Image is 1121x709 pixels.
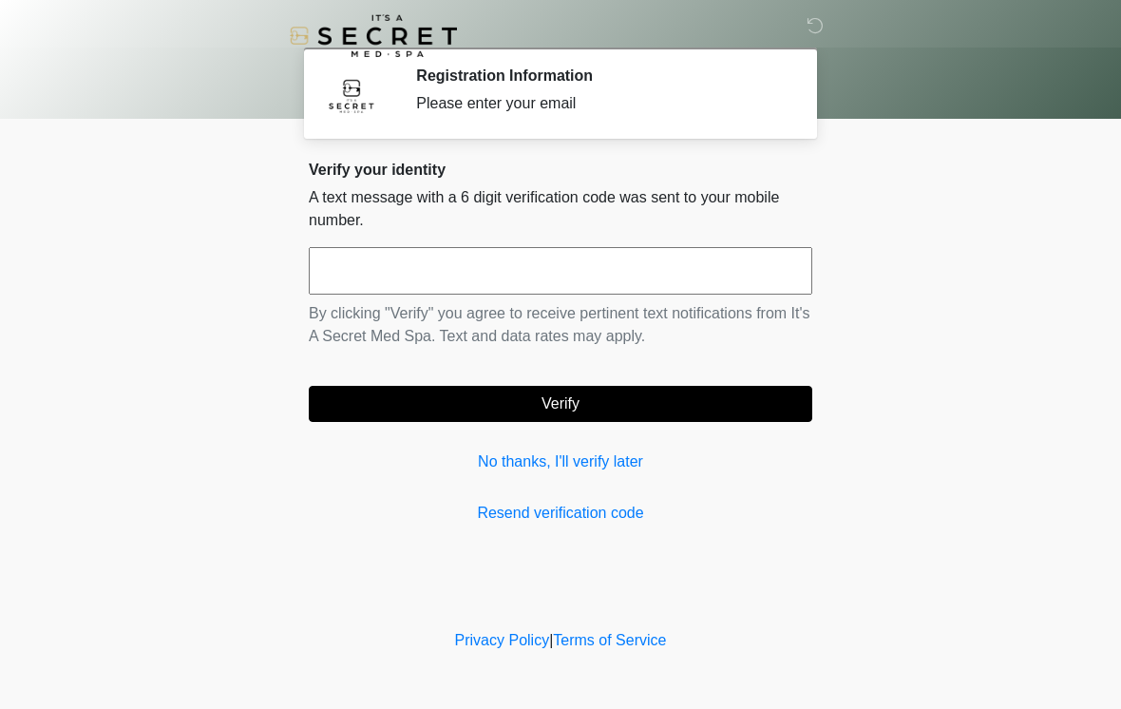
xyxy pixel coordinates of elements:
p: A text message with a 6 digit verification code was sent to your mobile number. [309,186,812,232]
div: Please enter your email [416,92,784,115]
p: By clicking "Verify" you agree to receive pertinent text notifications from It's A Secret Med Spa... [309,302,812,348]
a: Resend verification code [309,502,812,525]
button: Verify [309,386,812,422]
img: It's A Secret Med Spa Logo [290,14,457,57]
img: Agent Avatar [323,67,380,124]
a: Terms of Service [553,632,666,648]
a: | [549,632,553,648]
a: Privacy Policy [455,632,550,648]
h2: Registration Information [416,67,784,85]
h2: Verify your identity [309,161,812,179]
a: No thanks, I'll verify later [309,450,812,473]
